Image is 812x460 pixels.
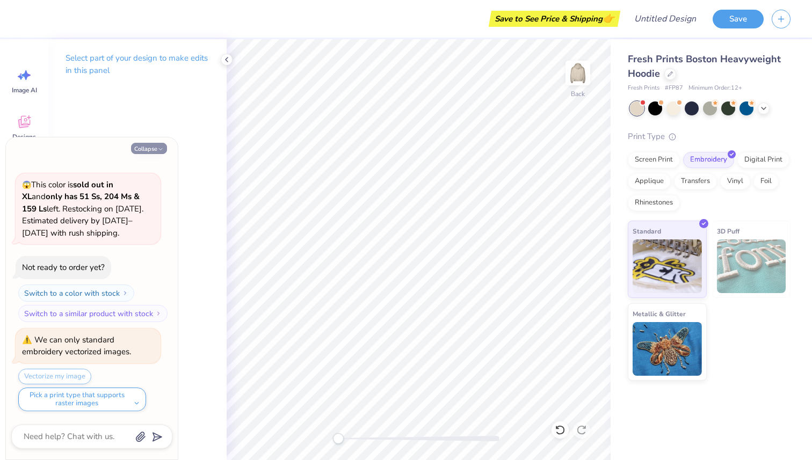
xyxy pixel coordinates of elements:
[717,225,740,237] span: 3D Puff
[12,133,36,141] span: Designs
[628,84,659,93] span: Fresh Prints
[603,12,614,25] span: 👉
[713,10,764,28] button: Save
[628,173,671,189] div: Applique
[491,11,618,27] div: Save to See Price & Shipping
[122,290,128,296] img: Switch to a color with stock
[22,334,131,357] div: We can only standard embroidery vectorized images.
[753,173,779,189] div: Foil
[717,239,786,293] img: 3D Puff
[571,89,585,99] div: Back
[22,262,105,273] div: Not ready to order yet?
[674,173,717,189] div: Transfers
[737,152,789,168] div: Digital Print
[66,52,209,77] p: Select part of your design to make edits in this panel
[567,62,589,84] img: Back
[22,180,31,190] span: 😱
[18,305,168,322] button: Switch to a similar product with stock
[633,322,702,376] img: Metallic & Glitter
[22,191,140,214] strong: only has 51 Ss, 204 Ms & 159 Ls
[12,86,37,94] span: Image AI
[633,225,661,237] span: Standard
[665,84,683,93] span: # FP87
[683,152,734,168] div: Embroidery
[633,239,702,293] img: Standard
[628,53,781,80] span: Fresh Prints Boston Heavyweight Hoodie
[626,8,705,30] input: Untitled Design
[688,84,742,93] span: Minimum Order: 12 +
[628,152,680,168] div: Screen Print
[18,284,134,302] button: Switch to a color with stock
[628,130,791,143] div: Print Type
[22,179,143,238] span: This color is and left. Restocking on [DATE]. Estimated delivery by [DATE]–[DATE] with rush shipp...
[633,308,686,319] span: Metallic & Glitter
[131,143,167,154] button: Collapse
[720,173,750,189] div: Vinyl
[18,388,146,411] button: Pick a print type that supports raster images
[155,310,162,317] img: Switch to a similar product with stock
[628,195,680,211] div: Rhinestones
[333,433,344,444] div: Accessibility label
